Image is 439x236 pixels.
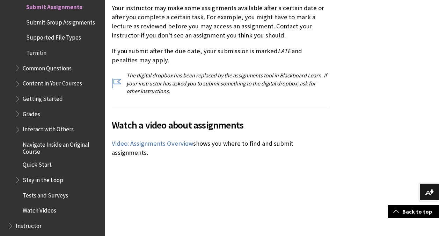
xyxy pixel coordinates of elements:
p: Your instructor may make some assignments available after a certain date or after you complete a ... [112,4,329,40]
span: Stay in the Loop [23,174,63,183]
span: Navigate Inside an Original Course [23,139,100,155]
span: Grades [23,108,40,118]
span: Submit Assignments [26,1,82,11]
span: Interact with Others [23,124,74,133]
p: If you submit after the due date, your submission is marked and penalties may apply. [112,47,329,65]
span: Supported File Types [26,32,81,41]
a: Back to top [388,205,439,218]
span: Turnitin [26,47,46,56]
p: shows you where to find and submit assignments. [112,139,329,157]
span: LATE [278,47,291,55]
span: Getting Started [23,93,63,102]
span: Tests and Surveys [23,189,68,199]
p: The digital dropbox has been replaced by the assignments tool in Blackboard Learn. If your instru... [112,71,329,95]
span: Quick Start [23,159,52,168]
span: Watch a video about assignments [112,118,329,132]
span: Submit Group Assignments [26,16,95,26]
a: Video: Assignments Overview [112,139,193,148]
span: Watch Videos [23,204,56,214]
span: Instructor [16,220,42,229]
span: Content in Your Courses [23,78,82,87]
span: Common Questions [23,62,72,72]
